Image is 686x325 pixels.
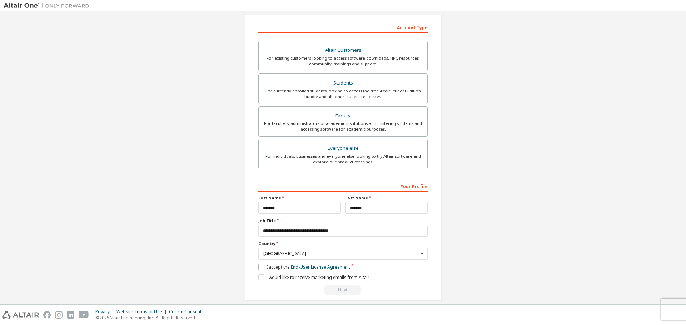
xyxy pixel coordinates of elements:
label: Last Name [345,195,428,201]
img: linkedin.svg [67,311,74,319]
div: Cookie Consent [169,309,206,315]
div: For currently enrolled students looking to access the free Altair Student Edition bundle and all ... [263,88,423,100]
label: Country [258,241,428,247]
div: For existing customers looking to access software downloads, HPC resources, community, trainings ... [263,55,423,67]
div: Faculty [263,111,423,121]
div: [GEOGRAPHIC_DATA] [263,252,419,256]
img: instagram.svg [55,311,63,319]
img: Altair One [4,2,93,9]
img: facebook.svg [43,311,51,319]
a: End-User License Agreement [291,264,350,270]
div: For individuals, businesses and everyone else looking to try Altair software and explore our prod... [263,153,423,165]
div: For faculty & administrators of academic institutions administering students and accessing softwa... [263,121,423,132]
label: I would like to receive marketing emails from Altair [258,274,369,280]
label: First Name [258,195,341,201]
div: Read and acccept EULA to continue [258,285,428,295]
div: Students [263,78,423,88]
label: I accept the [258,264,350,270]
div: Account Type [258,21,428,33]
label: Job Title [258,218,428,224]
img: youtube.svg [79,311,89,319]
p: © 2025 Altair Engineering, Inc. All Rights Reserved. [95,315,206,321]
div: Everyone else [263,143,423,153]
div: Privacy [95,309,116,315]
div: Website Terms of Use [116,309,169,315]
img: altair_logo.svg [2,311,39,319]
div: Altair Customers [263,45,423,55]
div: Your Profile [258,180,428,192]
